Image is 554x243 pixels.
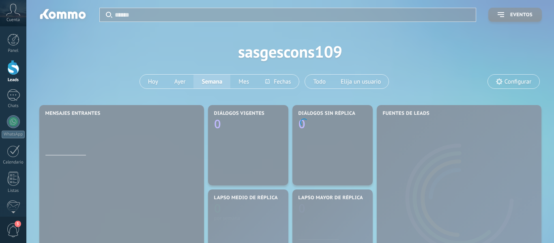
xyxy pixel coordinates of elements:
div: WhatsApp [2,131,25,138]
div: Leads [2,77,25,83]
div: Panel [2,48,25,54]
span: 3 [15,221,21,227]
div: Listas [2,188,25,194]
span: Cuenta [6,17,20,23]
div: Chats [2,103,25,109]
div: Calendario [2,160,25,165]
